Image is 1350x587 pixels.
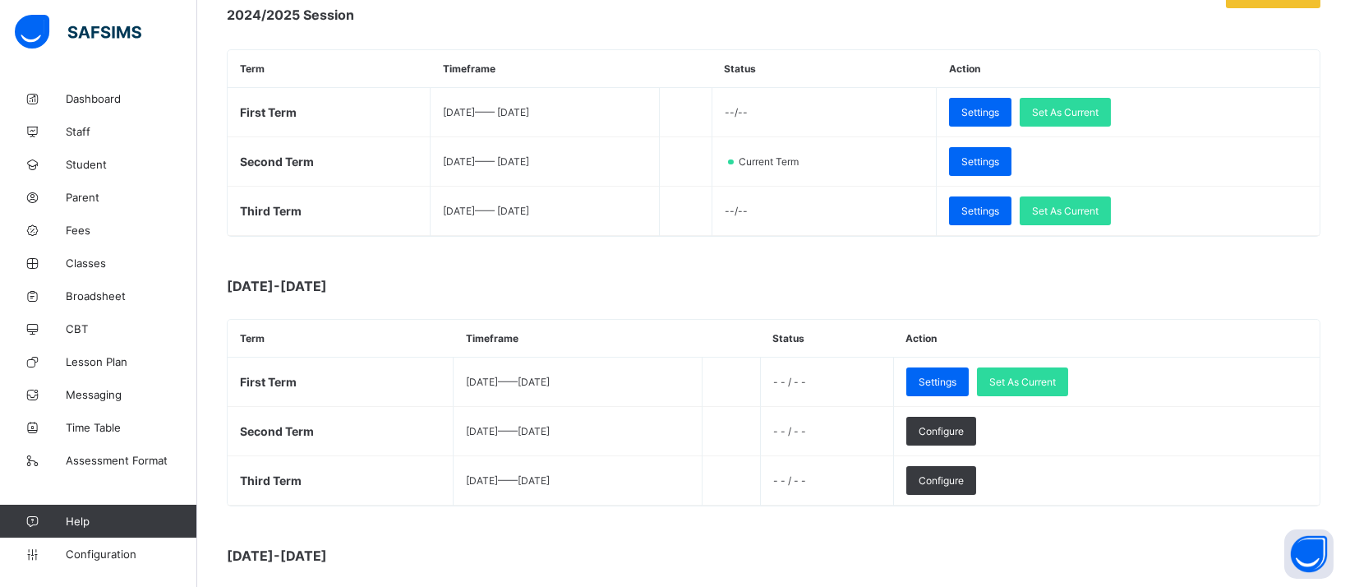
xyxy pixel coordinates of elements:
[66,289,197,303] span: Broadsheet
[66,322,197,335] span: CBT
[66,548,196,561] span: Configuration
[240,105,297,119] span: First Term
[961,106,999,118] span: Settings
[15,15,141,49] img: safsims
[466,425,550,437] span: [DATE] —— [DATE]
[466,376,550,388] span: [DATE] —— [DATE]
[66,158,197,171] span: Student
[1032,106,1099,118] span: Set As Current
[761,320,894,358] th: Status
[66,191,197,204] span: Parent
[773,474,806,487] span: - - / - -
[66,421,197,434] span: Time Table
[228,50,431,88] th: Term
[66,224,197,237] span: Fees
[240,375,297,389] span: First Term
[227,7,354,23] span: 2024/2025 Session
[919,425,964,437] span: Configure
[228,320,454,358] th: Term
[66,388,197,401] span: Messaging
[66,515,196,528] span: Help
[443,205,529,217] span: [DATE] —— [DATE]
[431,50,660,88] th: Timeframe
[1284,529,1334,579] button: Open asap
[66,92,197,105] span: Dashboard
[919,376,956,388] span: Settings
[454,320,703,358] th: Timeframe
[712,50,937,88] th: Status
[937,50,1320,88] th: Action
[1032,205,1099,217] span: Set As Current
[443,106,529,118] span: [DATE] —— [DATE]
[240,155,314,169] span: Second Term
[66,454,197,467] span: Assessment Format
[66,125,197,138] span: Staff
[893,320,1320,358] th: Action
[712,187,937,236] td: --/--
[737,155,809,168] span: Current Term
[443,155,529,168] span: [DATE] —— [DATE]
[466,474,550,487] span: [DATE] —— [DATE]
[66,355,197,368] span: Lesson Plan
[961,155,999,168] span: Settings
[227,278,555,294] span: [DATE]-[DATE]
[989,376,1056,388] span: Set As Current
[773,376,806,388] span: - - / - -
[773,425,806,437] span: - - / - -
[961,205,999,217] span: Settings
[240,424,314,438] span: Second Term
[240,204,302,218] span: Third Term
[227,548,555,564] span: [DATE]-[DATE]
[712,88,937,137] td: --/--
[919,474,964,487] span: Configure
[66,257,197,270] span: Classes
[240,474,302,488] span: Third Term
